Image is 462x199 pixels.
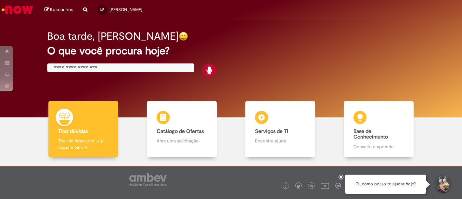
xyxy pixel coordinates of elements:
[157,128,204,135] b: Catálogo de Ofertas
[58,138,108,151] p: Tirar dúvidas com Lupi Assist e Gen Ai
[179,32,188,41] img: happy-face.png
[353,128,388,140] b: Base de Conhecimento
[133,101,231,157] a: Catálogo de Ofertas Abra uma solicitação
[321,181,329,190] img: logo_footer_youtube.png
[34,101,133,157] a: Tirar dúvidas Tirar dúvidas com Lupi Assist e Gen Ai
[335,183,341,189] img: logo_footer_workplace.png
[329,101,428,157] a: Base de Conhecimento Consulte e aprenda
[255,138,305,144] p: Encontre ajuda
[129,173,167,186] img: logo_footer_ambev_rotulo_gray.png
[255,128,288,135] b: Serviços de TI
[310,184,313,188] img: logo_footer_linkedin.png
[433,175,452,194] button: Iniciar Conversa de Suporte
[58,128,88,135] b: Tirar dúvidas
[1,3,34,16] img: ServiceNow
[47,31,179,42] h2: Boa tarde, [PERSON_NAME]
[109,7,142,12] span: [PERSON_NAME]
[345,175,426,194] div: Oi, como posso te ajudar hoje?
[353,143,404,150] p: Consulte e aprenda
[231,101,329,157] a: Serviços de TI Encontre ajuda
[50,7,73,13] span: Rascunhos
[47,45,415,57] h2: O que você procura hoje?
[284,185,288,188] img: logo_footer_facebook.png
[100,7,104,12] span: LP
[157,138,207,144] p: Abra uma solicitação
[297,185,300,188] img: logo_footer_twitter.png
[45,7,73,13] a: Rascunhos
